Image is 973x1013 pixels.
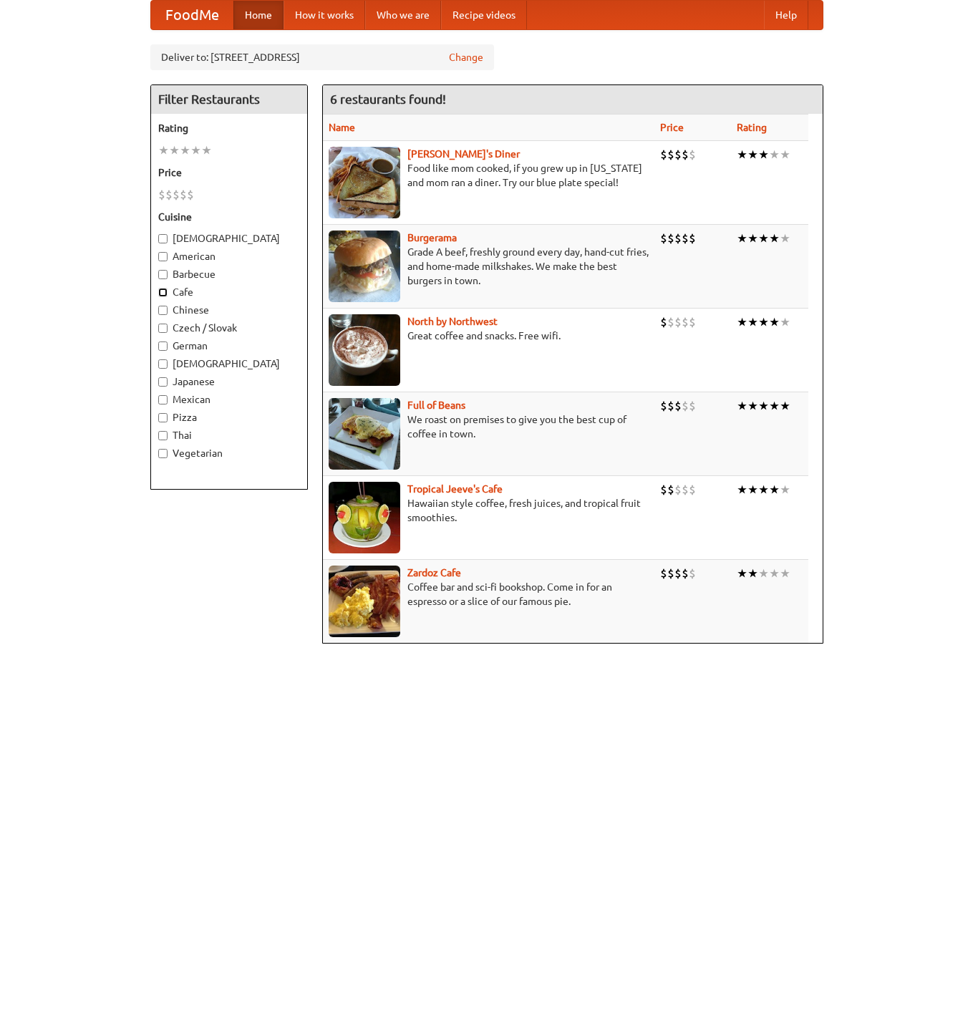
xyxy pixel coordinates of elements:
[660,122,684,133] a: Price
[660,231,667,246] li: $
[329,566,400,637] img: zardoz.jpg
[158,121,300,135] h5: Rating
[667,398,674,414] li: $
[441,1,527,29] a: Recipe videos
[682,482,689,498] li: $
[682,398,689,414] li: $
[689,147,696,163] li: $
[201,142,212,158] li: ★
[158,377,168,387] input: Japanese
[449,50,483,64] a: Change
[737,398,747,414] li: ★
[151,85,307,114] h4: Filter Restaurants
[660,398,667,414] li: $
[682,566,689,581] li: $
[180,142,190,158] li: ★
[674,482,682,498] li: $
[158,231,300,246] label: [DEMOGRAPHIC_DATA]
[682,231,689,246] li: $
[667,482,674,498] li: $
[780,566,790,581] li: ★
[158,142,169,158] li: ★
[158,187,165,203] li: $
[737,482,747,498] li: ★
[329,580,649,609] p: Coffee bar and sci-fi bookshop. Come in for an espresso or a slice of our famous pie.
[158,428,300,442] label: Thai
[758,231,769,246] li: ★
[158,252,168,261] input: American
[158,306,168,315] input: Chinese
[365,1,441,29] a: Who we are
[660,147,667,163] li: $
[407,399,465,411] b: Full of Beans
[769,482,780,498] li: ★
[329,314,400,386] img: north.jpg
[747,566,758,581] li: ★
[764,1,808,29] a: Help
[158,359,168,369] input: [DEMOGRAPHIC_DATA]
[660,482,667,498] li: $
[737,566,747,581] li: ★
[158,341,168,351] input: German
[180,187,187,203] li: $
[780,398,790,414] li: ★
[150,44,494,70] div: Deliver to: [STREET_ADDRESS]
[407,232,457,243] a: Burgerama
[780,482,790,498] li: ★
[169,142,180,158] li: ★
[158,410,300,425] label: Pizza
[667,566,674,581] li: $
[674,231,682,246] li: $
[158,321,300,335] label: Czech / Slovak
[689,314,696,330] li: $
[329,245,649,288] p: Grade A beef, freshly ground every day, hand-cut fries, and home-made milkshakes. We make the bes...
[329,412,649,441] p: We roast on premises to give you the best cup of coffee in town.
[329,122,355,133] a: Name
[158,392,300,407] label: Mexican
[689,482,696,498] li: $
[689,566,696,581] li: $
[737,147,747,163] li: ★
[737,314,747,330] li: ★
[151,1,233,29] a: FoodMe
[158,303,300,317] label: Chinese
[674,398,682,414] li: $
[667,147,674,163] li: $
[158,288,168,297] input: Cafe
[667,314,674,330] li: $
[780,231,790,246] li: ★
[407,483,503,495] a: Tropical Jeeve's Cafe
[674,147,682,163] li: $
[158,395,168,404] input: Mexican
[158,339,300,353] label: German
[660,314,667,330] li: $
[780,314,790,330] li: ★
[758,147,769,163] li: ★
[329,231,400,302] img: burgerama.jpg
[667,231,674,246] li: $
[758,398,769,414] li: ★
[329,482,400,553] img: jeeves.jpg
[747,482,758,498] li: ★
[769,566,780,581] li: ★
[158,210,300,224] h5: Cuisine
[689,398,696,414] li: $
[233,1,284,29] a: Home
[407,148,520,160] a: [PERSON_NAME]'s Diner
[758,566,769,581] li: ★
[780,147,790,163] li: ★
[329,147,400,218] img: sallys.jpg
[158,267,300,281] label: Barbecue
[747,231,758,246] li: ★
[407,567,461,578] a: Zardoz Cafe
[158,357,300,371] label: [DEMOGRAPHIC_DATA]
[769,314,780,330] li: ★
[758,314,769,330] li: ★
[407,316,498,327] a: North by Northwest
[158,374,300,389] label: Japanese
[769,398,780,414] li: ★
